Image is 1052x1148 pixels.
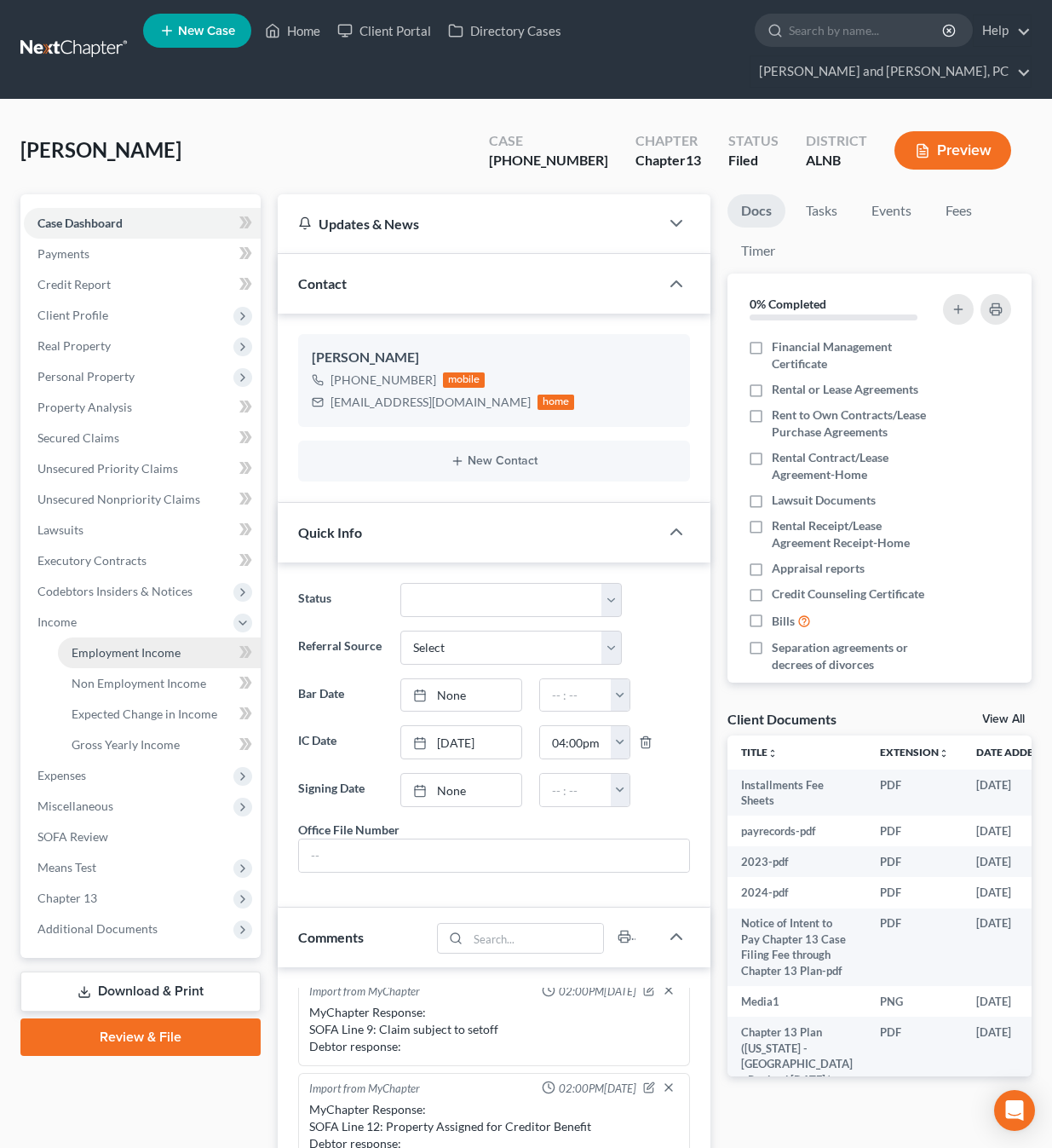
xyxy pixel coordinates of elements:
[772,449,941,483] span: Rental Contract/Lease Agreement-Home
[329,15,440,46] a: Client Portal
[728,131,779,151] div: Status
[24,208,261,239] a: Case Dashboard
[750,56,1031,87] a: [PERSON_NAME] and [PERSON_NAME], PC
[298,929,364,945] span: Comments
[635,151,701,170] div: Chapter
[290,631,392,665] label: Referral Source
[866,877,963,908] td: PDF
[772,560,865,577] span: Appraisal reports
[866,846,963,877] td: PDF
[443,372,486,388] div: mobile
[727,194,785,228] a: Docs
[728,151,779,170] div: Filed
[37,492,200,506] span: Unsecured Nonpriority Claims
[806,131,867,151] div: District
[256,15,329,46] a: Home
[727,846,866,877] td: 2023-pdf
[298,524,362,540] span: Quick Info
[290,773,392,807] label: Signing Date
[932,194,986,228] a: Fees
[299,839,689,872] input: --
[72,645,181,660] span: Employment Income
[37,614,77,629] span: Income
[866,986,963,1017] td: PNG
[58,730,261,760] a: Gross Yearly Income
[401,679,521,712] a: None
[37,829,108,844] span: SOFA Review
[178,25,235,37] span: New Case
[24,392,261,423] a: Property Analysis
[37,891,97,905] span: Chapter 13
[727,1017,866,1095] td: Chapter 13 Plan ([US_STATE] - [GEOGRAPHIC_DATA] - Revised [DATE] )
[537,395,575,410] div: home
[741,746,778,759] a: Titleunfold_more
[750,297,826,311] strong: 0% Completed
[489,151,608,170] div: [PHONE_NUMBER]
[727,909,866,987] td: Notice of Intent to Pay Chapter 13 Case Filing Fee through Chapter 13 Plan-pdf
[24,822,261,852] a: SOFA Review
[635,131,701,151] div: Chapter
[37,553,147,568] span: Executory Contracts
[489,131,608,151] div: Case
[20,1018,261,1056] a: Review & File
[37,584,193,598] span: Codebtors Insiders & Notices
[24,239,261,269] a: Payments
[58,668,261,699] a: Non Employment Income
[58,637,261,668] a: Employment Income
[866,909,963,987] td: PDF
[540,774,612,806] input: -- : --
[24,423,261,453] a: Secured Claims
[37,308,108,322] span: Client Profile
[37,860,96,874] span: Means Test
[772,613,795,630] span: Bills
[24,269,261,300] a: Credit Report
[866,1017,963,1095] td: PDF
[298,821,400,839] div: Office File Number
[20,137,181,162] span: [PERSON_NAME]
[440,15,570,46] a: Directory Cases
[880,746,949,759] a: Extensionunfold_more
[401,774,521,806] a: None
[37,277,111,291] span: Credit Report
[559,984,636,1000] span: 02:00PM[DATE]
[974,15,1031,46] a: Help
[37,430,119,445] span: Secured Claims
[24,484,261,515] a: Unsecured Nonpriority Claims
[772,682,833,699] span: Pay advices
[789,14,945,46] input: Search by name...
[540,726,612,759] input: -- : --
[939,748,949,759] i: unfold_more
[58,699,261,730] a: Expected Change in Income
[540,679,612,712] input: -- : --
[686,152,701,168] span: 13
[559,1081,636,1097] span: 02:00PM[DATE]
[37,369,135,384] span: Personal Property
[298,215,639,233] div: Updates & News
[866,816,963,846] td: PDF
[727,986,866,1017] td: Media1
[982,713,1025,725] a: View All
[772,517,941,551] span: Rental Receipt/Lease Agreement Receipt-Home
[72,676,206,690] span: Non Employment Income
[727,710,836,728] div: Client Documents
[20,972,261,1012] a: Download & Print
[37,400,132,414] span: Property Analysis
[37,921,158,936] span: Additional Documents
[37,338,111,353] span: Real Property
[792,194,851,228] a: Tasks
[468,924,603,953] input: Search...
[772,639,941,673] span: Separation agreements or decrees of divorces
[24,453,261,484] a: Unsecured Priority Claims
[772,492,876,509] span: Lawsuit Documents
[37,522,83,537] span: Lawsuits
[290,725,392,759] label: IC Date
[37,246,89,261] span: Payments
[24,515,261,545] a: Lawsuits
[401,726,521,759] a: [DATE]
[772,338,941,372] span: Financial Management Certificate
[727,770,866,816] td: Installments Fee Sheets
[727,816,866,846] td: payrecords-pdf
[290,678,392,712] label: Bar Date
[994,1090,1035,1131] div: Open Intercom Messenger
[37,461,178,476] span: Unsecured Priority Claims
